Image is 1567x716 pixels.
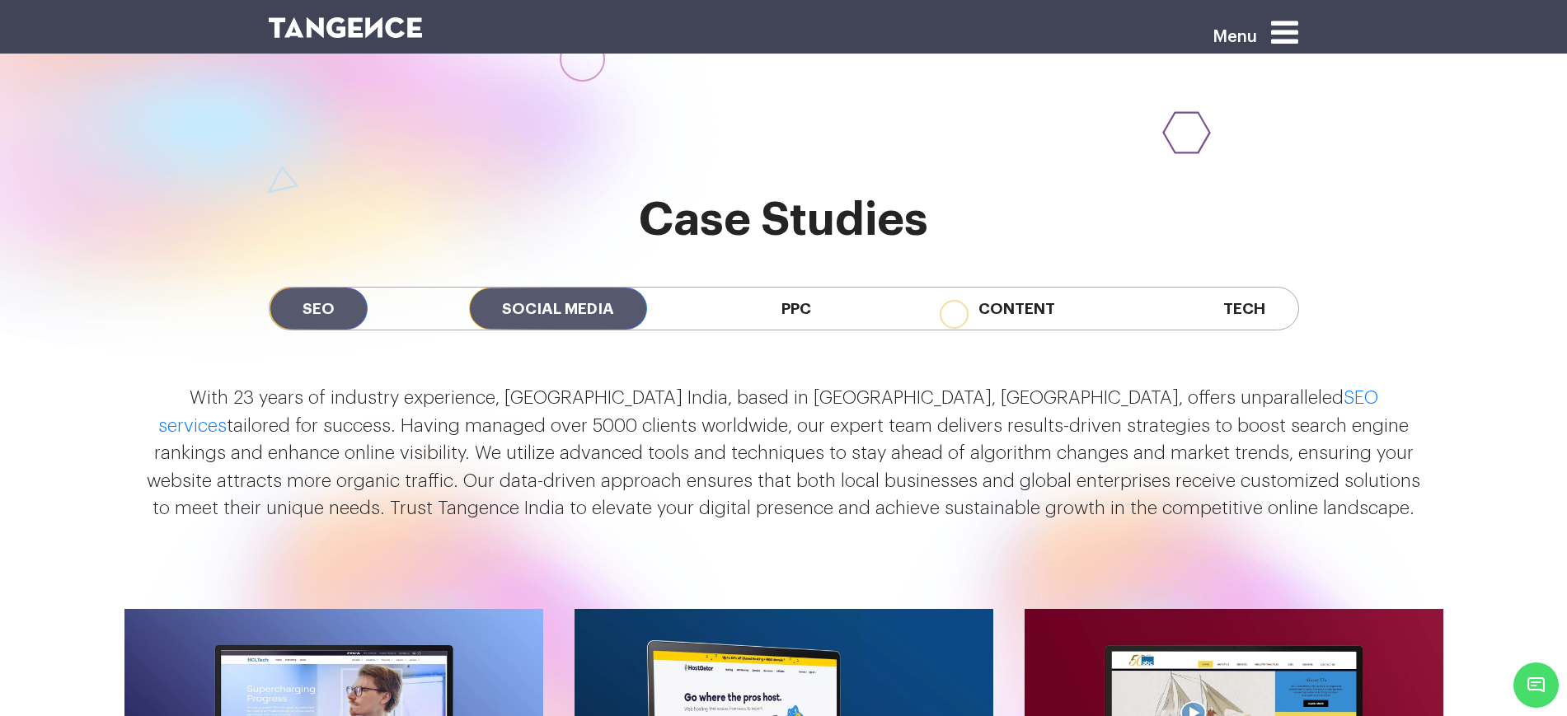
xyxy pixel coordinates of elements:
span: SEO [270,288,368,330]
span: PPC [748,288,844,330]
h2: Case Studies [269,194,1299,246]
span: Chat Widget [1513,662,1559,708]
img: logo SVG [269,17,423,38]
p: With 23 years of industry experience, [GEOGRAPHIC_DATA] India, based in [GEOGRAPHIC_DATA], [GEOGR... [145,385,1423,523]
a: SEO services [158,389,1378,435]
span: Social Media [469,288,647,330]
span: Tech [1190,288,1298,330]
span: Content [945,288,1088,330]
